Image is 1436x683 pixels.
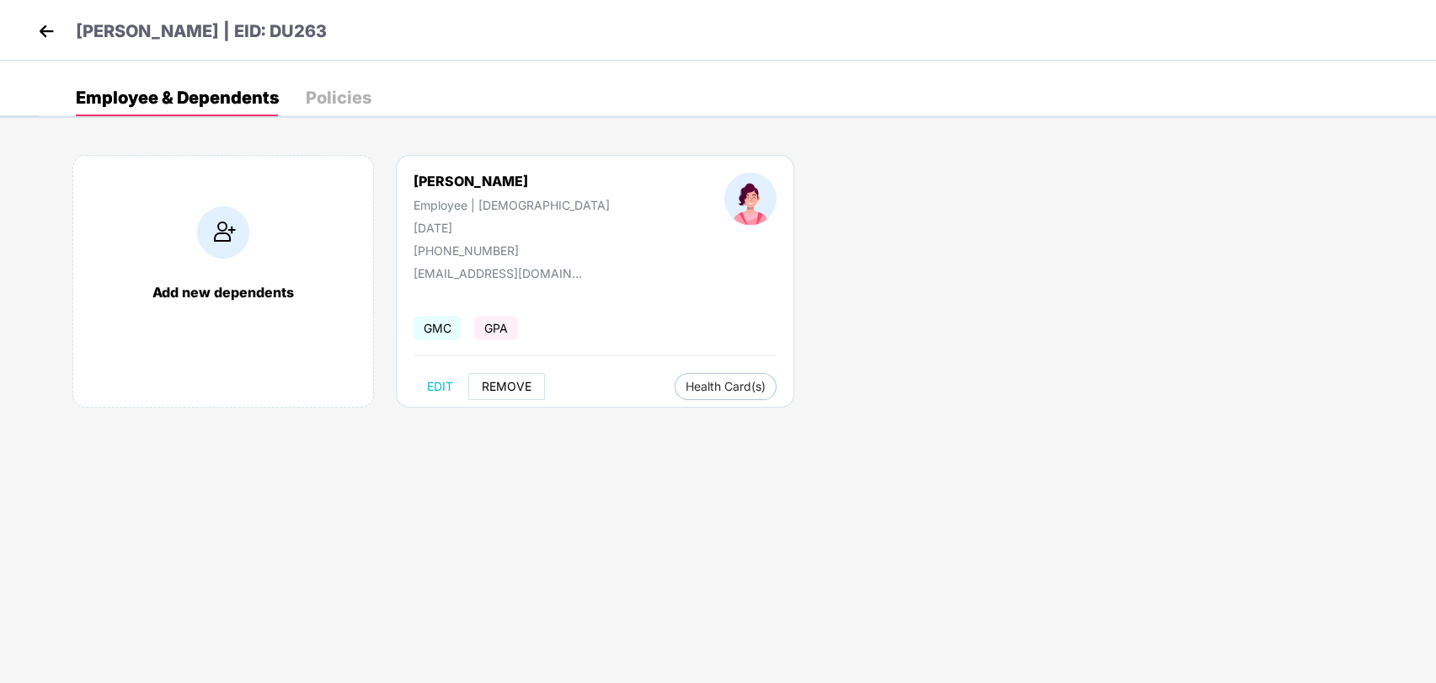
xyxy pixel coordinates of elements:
button: EDIT [414,373,467,400]
div: Policies [306,89,371,106]
span: GMC [414,316,462,340]
div: Employee | [DEMOGRAPHIC_DATA] [414,198,610,212]
img: addIcon [197,206,249,259]
span: REMOVE [482,380,531,393]
button: Health Card(s) [675,373,777,400]
div: [PERSON_NAME] [414,173,610,189]
button: REMOVE [468,373,545,400]
p: [PERSON_NAME] | EID: DU263 [76,19,327,45]
img: back [34,19,59,44]
span: GPA [474,316,518,340]
img: profileImage [724,173,777,225]
div: [DATE] [414,221,610,235]
div: Add new dependents [90,284,356,301]
div: [EMAIL_ADDRESS][DOMAIN_NAME] [414,266,582,280]
span: Health Card(s) [686,382,766,391]
div: [PHONE_NUMBER] [414,243,610,258]
span: EDIT [427,380,453,393]
div: Employee & Dependents [76,89,279,106]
